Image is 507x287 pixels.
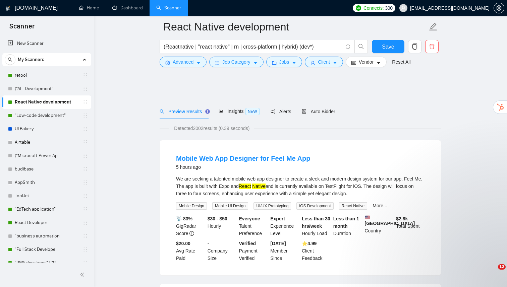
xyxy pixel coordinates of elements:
[82,247,88,252] span: holder
[279,58,289,66] span: Jobs
[302,109,335,114] span: Auto Bidder
[354,40,368,53] button: search
[311,60,315,65] span: user
[395,215,426,237] div: Total Spent
[163,18,428,35] input: Scanner name...
[160,57,207,67] button: settingAdvancedcaret-down
[160,109,164,114] span: search
[160,109,208,114] span: Preview Results
[385,4,392,12] span: 300
[176,202,207,210] span: Mobile Design
[373,203,387,208] a: More...
[82,126,88,132] span: holder
[15,109,78,122] a: "Low-code development"
[15,149,78,162] a: ("Microsoft Power Ap
[176,155,310,162] a: Mobile Web App Designer for Feel Me App
[359,58,374,66] span: Vendor
[372,40,404,53] button: Save
[408,44,421,50] span: copy
[169,125,254,132] span: Detected 2002 results (0.39 seconds)
[498,264,506,270] span: 12
[346,57,387,67] button: idcardVendorcaret-down
[82,113,88,118] span: holder
[82,99,88,105] span: holder
[82,193,88,199] span: holder
[332,215,363,237] div: Duration
[15,203,78,216] a: "EdTech application"
[206,215,238,237] div: Hourly
[82,220,88,225] span: holder
[215,60,220,65] span: bars
[8,37,86,50] a: New Scanner
[175,215,206,237] div: GigRadar Score
[205,109,211,115] div: Tooltip anchor
[209,57,263,67] button: barsJob Categorycaret-down
[82,207,88,212] span: holder
[270,241,286,246] b: [DATE]
[363,215,395,237] div: Country
[176,241,190,246] b: $20.00
[82,86,88,91] span: holder
[333,216,359,229] b: Less than 1 month
[176,216,192,221] b: 📡 83%
[238,240,269,262] div: Payment Verified
[82,153,88,158] span: holder
[156,5,181,11] a: searchScanner
[164,43,343,51] input: Search Freelance Jobs...
[305,57,343,67] button: userClientcaret-down
[219,109,223,114] span: area-chart
[365,215,415,226] b: [GEOGRAPHIC_DATA]
[176,175,425,197] div: We are seeking a talented mobile web app designer to create a sleek and modern design system for ...
[82,180,88,185] span: holder
[272,60,277,65] span: folder
[271,109,291,114] span: Alerts
[212,202,248,210] span: Mobile UI Design
[333,60,337,65] span: caret-down
[269,240,300,262] div: Member Since
[318,58,330,66] span: Client
[219,109,260,114] span: Insights
[196,60,201,65] span: caret-down
[15,256,78,270] a: "PWA developer" | "P
[15,243,78,256] a: "Full Stack Develope
[15,162,78,176] a: budibase
[82,140,88,145] span: holder
[302,241,317,246] b: ⭐️ 4.99
[302,216,330,229] b: Less than 30 hrs/week
[296,202,333,210] span: iOS Development
[5,54,15,65] button: search
[271,109,275,114] span: notification
[79,5,99,11] a: homeHome
[165,60,170,65] span: setting
[6,3,10,14] img: logo
[363,4,384,12] span: Connects:
[484,264,500,280] iframe: Intercom live chat
[82,233,88,239] span: holder
[18,53,44,66] span: My Scanners
[355,44,368,50] span: search
[269,215,300,237] div: Experience Level
[252,184,266,189] mark: Native
[112,5,143,11] a: dashboardDashboard
[15,82,78,95] a: ("AI - Development"
[208,241,209,246] b: -
[494,5,504,11] span: setting
[494,3,504,13] button: setting
[4,21,40,35] span: Scanner
[15,176,78,189] a: AppSmith
[253,60,258,65] span: caret-down
[239,241,256,246] b: Verified
[15,95,78,109] a: React Native development
[245,108,260,115] span: NEW
[15,229,78,243] a: "business automation
[270,216,285,221] b: Expert
[365,215,370,220] img: 🇺🇸
[15,136,78,149] a: Airtable
[206,240,238,262] div: Company Size
[222,58,250,66] span: Job Category
[302,109,306,114] span: robot
[176,163,310,171] div: 5 hours ago
[175,240,206,262] div: Avg Rate Paid
[15,69,78,82] a: retool
[239,216,260,221] b: Everyone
